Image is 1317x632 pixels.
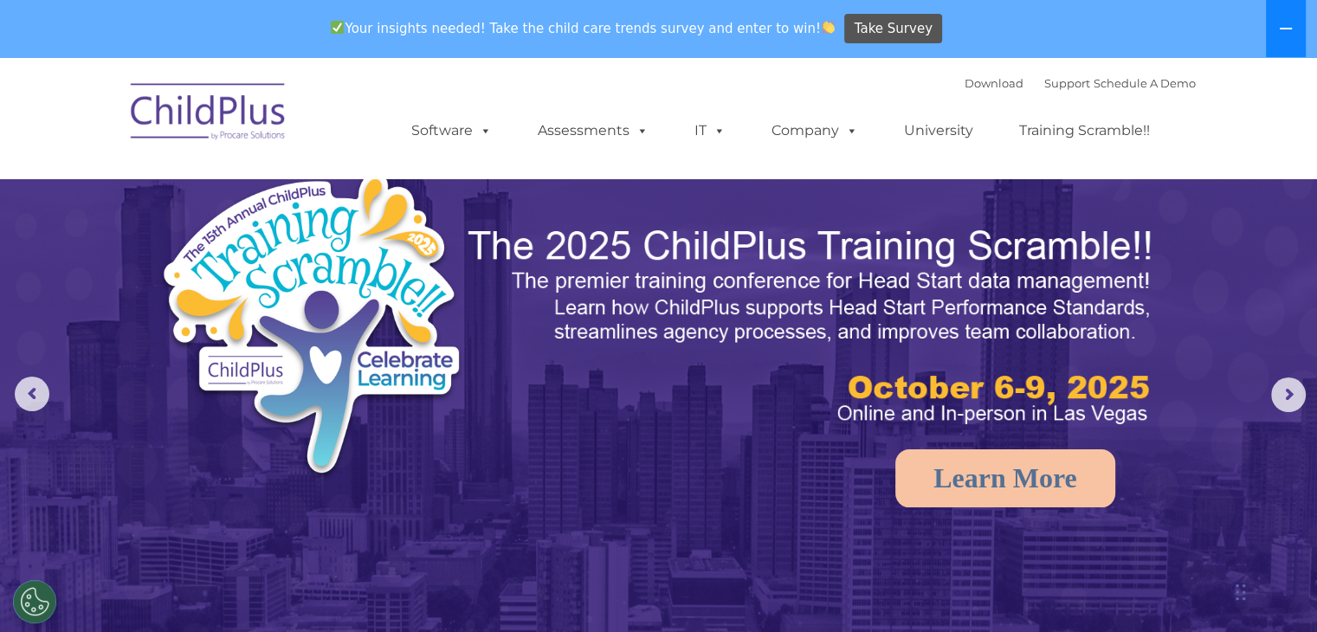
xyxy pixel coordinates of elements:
[754,113,875,148] a: Company
[13,580,56,623] button: Cookies Settings
[965,76,1196,90] font: |
[895,449,1115,507] a: Learn More
[394,113,509,148] a: Software
[324,11,842,45] span: Your insights needed! Take the child care trends survey and enter to win!
[1044,76,1090,90] a: Support
[1230,549,1317,632] iframe: Chat Widget
[241,185,314,198] span: Phone number
[331,21,344,34] img: ✅
[520,113,666,148] a: Assessments
[122,71,295,158] img: ChildPlus by Procare Solutions
[965,76,1023,90] a: Download
[844,14,942,44] a: Take Survey
[822,21,835,34] img: 👏
[887,113,991,148] a: University
[241,114,294,127] span: Last name
[855,14,933,44] span: Take Survey
[1002,113,1167,148] a: Training Scramble!!
[1236,566,1246,618] div: Drag
[677,113,743,148] a: IT
[1094,76,1196,90] a: Schedule A Demo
